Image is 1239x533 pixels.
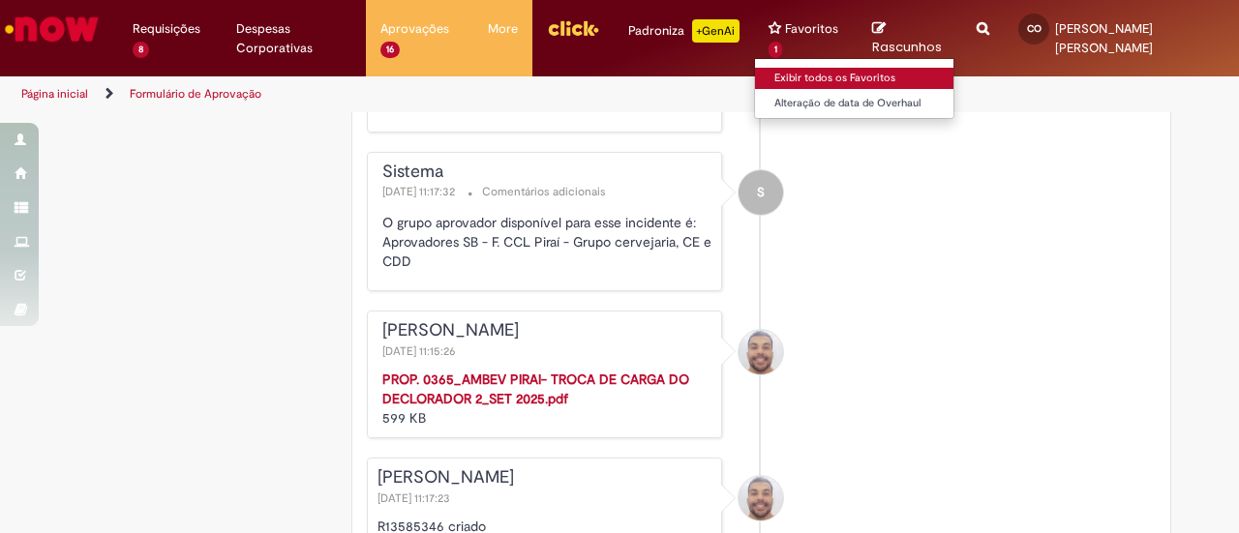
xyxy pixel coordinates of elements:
span: [DATE] 11:15:26 [382,343,460,359]
span: Aprovações [380,19,449,39]
ul: Favoritos [754,58,954,119]
img: click_logo_yellow_360x200.png [547,14,599,43]
div: Sistema [382,163,712,182]
img: ServiceNow [2,10,102,48]
small: Comentários adicionais [482,184,606,200]
span: Despesas Corporativas [236,19,352,58]
div: System [739,170,783,215]
div: Bruno Lopes De Mendonca [739,476,783,520]
a: Alteração de data de Overhaul [755,93,968,114]
span: CO [1027,22,1042,35]
div: [PERSON_NAME] [382,321,712,341]
ul: Trilhas de página [15,76,811,112]
p: O grupo aprovador disponível para esse incidente é: Aprovadores SB - F. CCL Piraí - Grupo cerveja... [382,213,712,271]
div: 599 KB [382,370,712,428]
span: [DATE] 11:17:32 [382,184,459,199]
a: Formulário de Aprovação [130,86,261,102]
span: 16 [380,42,400,58]
span: Rascunhos [872,38,942,56]
p: +GenAi [692,19,740,43]
span: Requisições [133,19,200,39]
span: More [488,19,518,39]
div: Bruno Lopes De Mendonca [739,330,783,374]
span: 1 [769,42,783,58]
a: Rascunhos [872,20,949,56]
div: Padroniza [628,19,740,43]
span: [PERSON_NAME] [PERSON_NAME] [1055,20,1153,56]
span: 8 [133,42,149,58]
a: Exibir todos os Favoritos [755,68,968,89]
a: PROP. 0365_AMBEV PIRAI- TROCA DE CARGA DO DECLORADOR 2_SET 2025.pdf [382,370,689,407]
span: Favoritos [785,19,838,39]
span: S [757,169,765,216]
span: [DATE] 11:17:23 [378,490,454,506]
a: Página inicial [21,86,88,102]
div: [PERSON_NAME] [378,468,712,488]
